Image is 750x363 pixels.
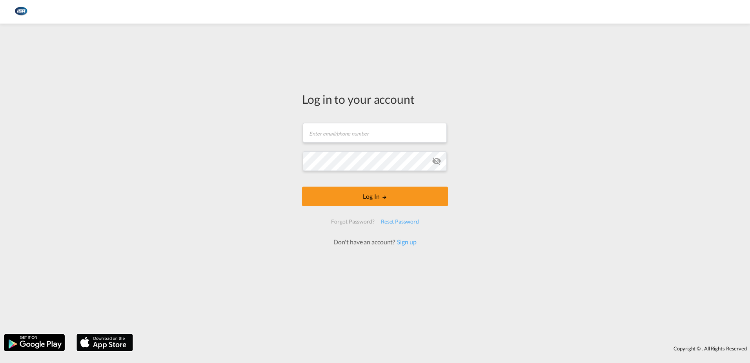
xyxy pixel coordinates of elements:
[76,333,134,352] img: apple.png
[303,123,447,143] input: Enter email/phone number
[3,333,66,352] img: google.png
[395,238,416,246] a: Sign up
[328,214,377,229] div: Forgot Password?
[12,3,29,21] img: 1aa151c0c08011ec8d6f413816f9a227.png
[378,214,422,229] div: Reset Password
[432,156,441,166] md-icon: icon-eye-off
[302,91,448,107] div: Log in to your account
[325,238,425,246] div: Don't have an account?
[302,187,448,206] button: LOGIN
[137,342,750,355] div: Copyright © . All Rights Reserved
